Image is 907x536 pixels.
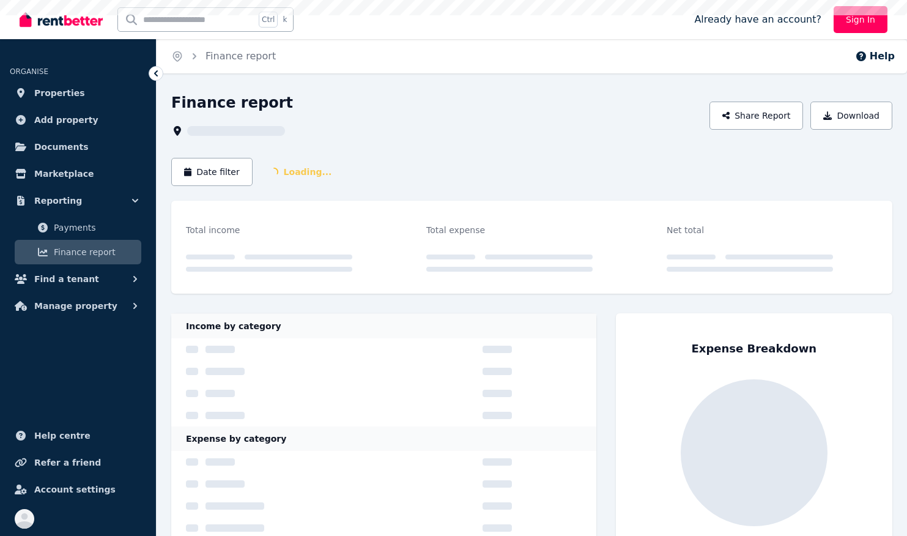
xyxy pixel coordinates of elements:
button: Share Report [709,102,804,130]
span: ORGANISE [10,67,48,76]
nav: Breadcrumb [157,39,291,73]
span: Find a tenant [34,272,99,286]
a: Help centre [10,423,146,448]
h1: Finance report [171,93,293,113]
span: Loading... [260,161,342,183]
img: RentBetter [20,10,103,29]
span: Already have an account? [694,12,821,27]
a: Account settings [10,477,146,502]
span: Manage property [34,299,117,313]
span: Marketplace [34,166,94,181]
button: Date filter [171,158,253,186]
a: Sign In [834,6,887,33]
div: Expense by category [171,426,596,451]
button: Help [855,49,895,64]
button: Download [810,102,892,130]
div: Expense Breakdown [691,340,816,357]
span: Documents [34,140,89,154]
a: Add property [10,108,146,132]
a: Finance report [15,240,141,264]
div: Total income [186,223,352,237]
span: Add property [34,113,98,127]
a: Documents [10,135,146,159]
div: Total expense [426,223,593,237]
span: Finance report [54,245,136,259]
span: Reporting [34,193,82,208]
a: Payments [15,215,141,240]
button: Reporting [10,188,146,213]
span: Account settings [34,482,116,497]
span: Payments [54,220,136,235]
span: Help centre [34,428,91,443]
button: Manage property [10,294,146,318]
button: Find a tenant [10,267,146,291]
a: Marketplace [10,162,146,186]
span: Ctrl [259,12,278,28]
div: Net total [667,223,833,237]
span: Properties [34,86,85,100]
a: Properties [10,81,146,105]
a: Finance report [205,50,276,62]
div: Income by category [171,314,596,338]
a: Refer a friend [10,450,146,475]
span: k [283,15,287,24]
span: Refer a friend [34,455,101,470]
